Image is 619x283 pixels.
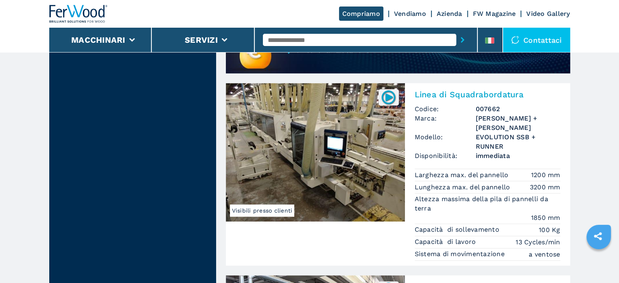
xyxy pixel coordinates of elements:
[415,183,512,192] p: Lunghezza max. del pannello
[415,104,476,114] span: Codice:
[415,195,560,213] p: Altezza massima della pila di pannelli da terra
[230,204,295,217] span: Visibili presso clienti
[415,151,476,160] span: Disponibilità:
[476,114,560,132] h3: [PERSON_NAME] + [PERSON_NAME]
[71,35,125,45] button: Macchinari
[531,170,560,180] em: 1200 mm
[415,90,560,99] h2: Linea di Squadrabordatura
[473,10,516,18] a: FW Magazine
[415,171,511,180] p: Larghezza max. del pannello
[503,28,570,52] div: Contattaci
[516,237,560,247] em: 13 Cycles/min
[526,10,570,18] a: Video Gallery
[381,89,396,105] img: 007662
[456,31,469,49] button: submit-button
[226,47,570,75] a: Chiedi una valutazione
[584,246,613,277] iframe: Chat
[49,5,108,23] img: Ferwood
[394,10,426,18] a: Vendiamo
[339,7,383,21] a: Compriamo
[415,114,476,132] span: Marca:
[588,226,608,246] a: sharethis
[539,225,560,235] em: 100 Kg
[415,225,502,234] p: Capacità di sollevamento
[531,213,560,222] em: 1850 mm
[529,250,560,259] em: a ventose
[511,36,519,44] img: Contattaci
[476,132,560,151] h3: EVOLUTION SSB + RUNNER
[530,182,560,192] em: 3200 mm
[415,132,476,151] span: Modello:
[415,250,507,259] p: Sistema di movimentazione
[226,83,570,265] a: Linea di Squadrabordatura STEFANI + MAHROS EVOLUTION SSB + RUNNERVisibili presso clienti007662Lin...
[415,237,478,246] p: Capacità di lavoro
[185,35,218,45] button: Servizi
[476,104,560,114] h3: 007662
[226,83,405,222] img: Linea di Squadrabordatura STEFANI + MAHROS EVOLUTION SSB + RUNNER
[476,151,560,160] span: immediata
[437,10,462,18] a: Azienda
